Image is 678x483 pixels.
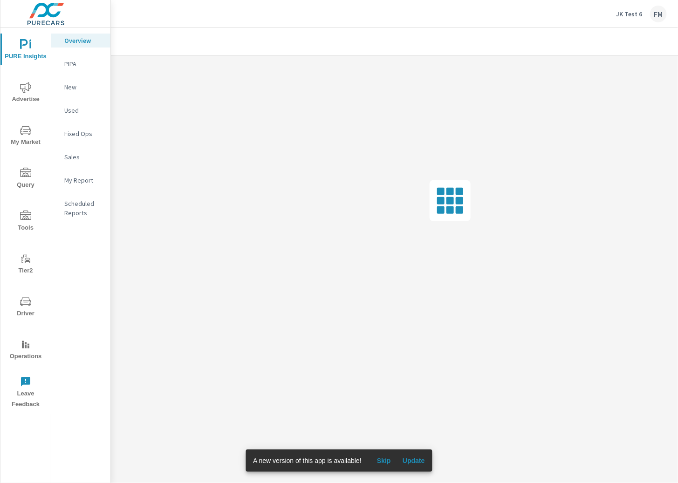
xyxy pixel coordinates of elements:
[253,457,362,464] span: A new version of this app is available!
[369,453,399,468] button: Skip
[51,80,110,94] div: New
[51,127,110,141] div: Fixed Ops
[3,339,48,362] span: Operations
[0,28,51,414] div: nav menu
[403,456,425,465] span: Update
[64,82,103,92] p: New
[399,453,429,468] button: Update
[51,34,110,48] div: Overview
[3,296,48,319] span: Driver
[64,59,103,68] p: PIPA
[64,199,103,218] p: Scheduled Reports
[64,152,103,162] p: Sales
[3,211,48,233] span: Tools
[3,376,48,410] span: Leave Feedback
[373,456,395,465] span: Skip
[51,103,110,117] div: Used
[616,10,643,18] p: JK Test 6
[64,176,103,185] p: My Report
[3,168,48,190] span: Query
[64,106,103,115] p: Used
[3,253,48,276] span: Tier2
[51,173,110,187] div: My Report
[3,39,48,62] span: PURE Insights
[650,6,667,22] div: FM
[51,150,110,164] div: Sales
[51,197,110,220] div: Scheduled Reports
[3,82,48,105] span: Advertise
[64,129,103,138] p: Fixed Ops
[51,57,110,71] div: PIPA
[64,36,103,45] p: Overview
[3,125,48,148] span: My Market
